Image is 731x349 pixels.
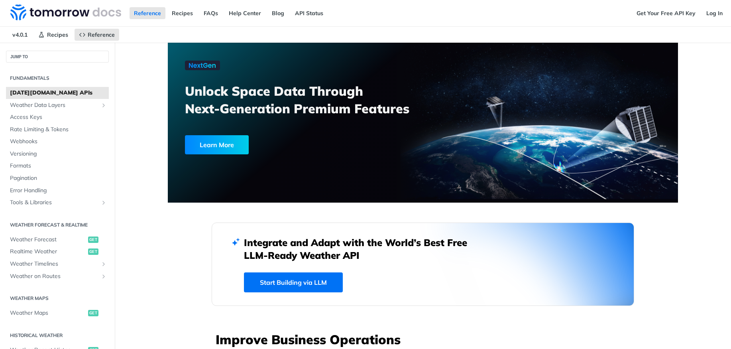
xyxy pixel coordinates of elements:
span: Weather Maps [10,309,86,317]
span: Error Handling [10,187,107,195]
h2: Weather Forecast & realtime [6,221,109,229]
h2: Weather Maps [6,295,109,302]
span: get [88,310,98,316]
span: Reference [88,31,115,38]
a: [DATE][DOMAIN_NAME] APIs [6,87,109,99]
a: Get Your Free API Key [632,7,700,19]
button: Show subpages for Weather on Routes [100,273,107,280]
a: Weather TimelinesShow subpages for Weather Timelines [6,258,109,270]
a: Recipes [34,29,73,41]
span: Pagination [10,174,107,182]
a: Reference [75,29,119,41]
span: v4.0.1 [8,29,32,41]
a: Log In [702,7,727,19]
img: Tomorrow.io Weather API Docs [10,4,121,20]
a: Weather on RoutesShow subpages for Weather on Routes [6,270,109,282]
span: Weather Data Layers [10,101,98,109]
span: Versioning [10,150,107,158]
a: Pagination [6,172,109,184]
span: Webhooks [10,138,107,146]
h2: Historical Weather [6,332,109,339]
a: Access Keys [6,111,109,123]
a: Versioning [6,148,109,160]
h3: Unlock Space Data Through Next-Generation Premium Features [185,82,432,117]
a: Realtime Weatherget [6,246,109,258]
a: Blog [267,7,289,19]
span: Weather Forecast [10,236,86,244]
button: Show subpages for Weather Data Layers [100,102,107,108]
span: Realtime Weather [10,248,86,256]
a: FAQs [199,7,222,19]
a: Weather Data LayersShow subpages for Weather Data Layers [6,99,109,111]
a: Start Building via LLM [244,272,343,292]
a: Recipes [167,7,197,19]
span: Recipes [47,31,68,38]
h2: Fundamentals [6,75,109,82]
a: Error Handling [6,185,109,197]
a: API Status [291,7,328,19]
a: Help Center [224,7,265,19]
span: Weather Timelines [10,260,98,268]
a: Reference [130,7,165,19]
span: Formats [10,162,107,170]
span: Weather on Routes [10,272,98,280]
span: Rate Limiting & Tokens [10,126,107,134]
button: Show subpages for Weather Timelines [100,261,107,267]
button: JUMP TO [6,51,109,63]
img: NextGen [185,61,220,70]
span: get [88,248,98,255]
a: Learn More [185,135,382,154]
a: Formats [6,160,109,172]
a: Rate Limiting & Tokens [6,124,109,136]
span: Tools & Libraries [10,199,98,207]
h2: Integrate and Adapt with the World’s Best Free LLM-Ready Weather API [244,236,479,262]
a: Tools & LibrariesShow subpages for Tools & Libraries [6,197,109,209]
span: Access Keys [10,113,107,121]
span: get [88,237,98,243]
a: Weather Mapsget [6,307,109,319]
h3: Improve Business Operations [216,331,634,348]
a: Webhooks [6,136,109,148]
div: Learn More [185,135,249,154]
span: [DATE][DOMAIN_NAME] APIs [10,89,107,97]
button: Show subpages for Tools & Libraries [100,199,107,206]
a: Weather Forecastget [6,234,109,246]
